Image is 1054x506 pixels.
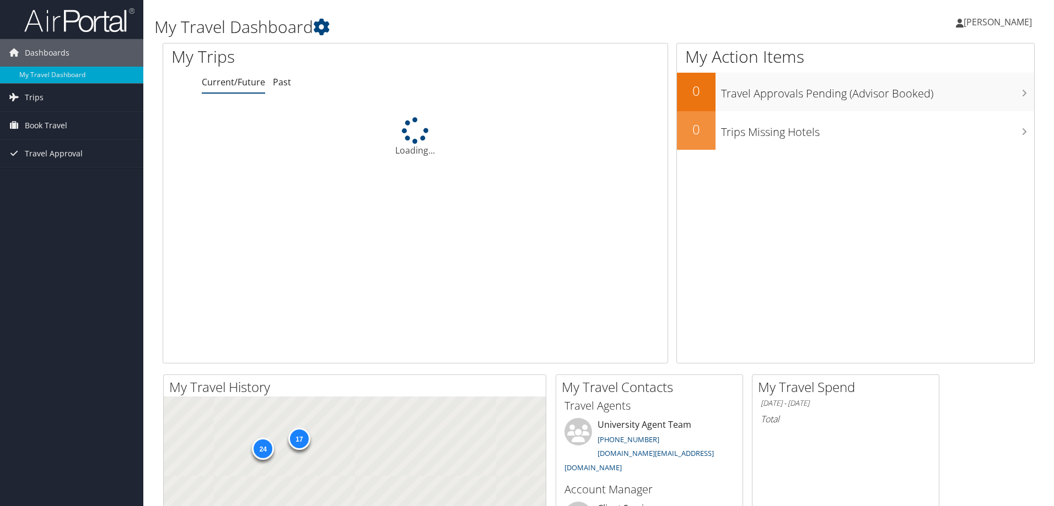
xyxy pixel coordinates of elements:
span: Trips [25,84,44,111]
a: [PERSON_NAME] [956,6,1043,39]
a: [PHONE_NUMBER] [598,434,659,444]
h2: My Travel Contacts [562,378,743,396]
h2: My Travel Spend [758,378,939,396]
h2: 0 [677,120,716,139]
h6: Total [761,413,931,425]
span: Dashboards [25,39,69,67]
div: Loading... [163,117,668,157]
div: 17 [288,428,310,450]
a: 0Travel Approvals Pending (Advisor Booked) [677,73,1034,111]
li: University Agent Team [559,418,740,477]
h3: Travel Agents [564,398,734,413]
h3: Travel Approvals Pending (Advisor Booked) [721,80,1034,101]
h1: My Trips [171,45,449,68]
h6: [DATE] - [DATE] [761,398,931,409]
img: airportal-logo.png [24,7,135,33]
a: Past [273,76,291,88]
span: [PERSON_NAME] [964,16,1032,28]
span: Book Travel [25,112,67,139]
a: [DOMAIN_NAME][EMAIL_ADDRESS][DOMAIN_NAME] [564,448,714,472]
h3: Trips Missing Hotels [721,119,1034,140]
div: 24 [252,437,274,459]
a: Current/Future [202,76,265,88]
h2: My Travel History [169,378,546,396]
h3: Account Manager [564,482,734,497]
h1: My Action Items [677,45,1034,68]
h2: 0 [677,81,716,100]
span: Travel Approval [25,140,83,167]
h1: My Travel Dashboard [154,15,747,39]
a: 0Trips Missing Hotels [677,111,1034,150]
